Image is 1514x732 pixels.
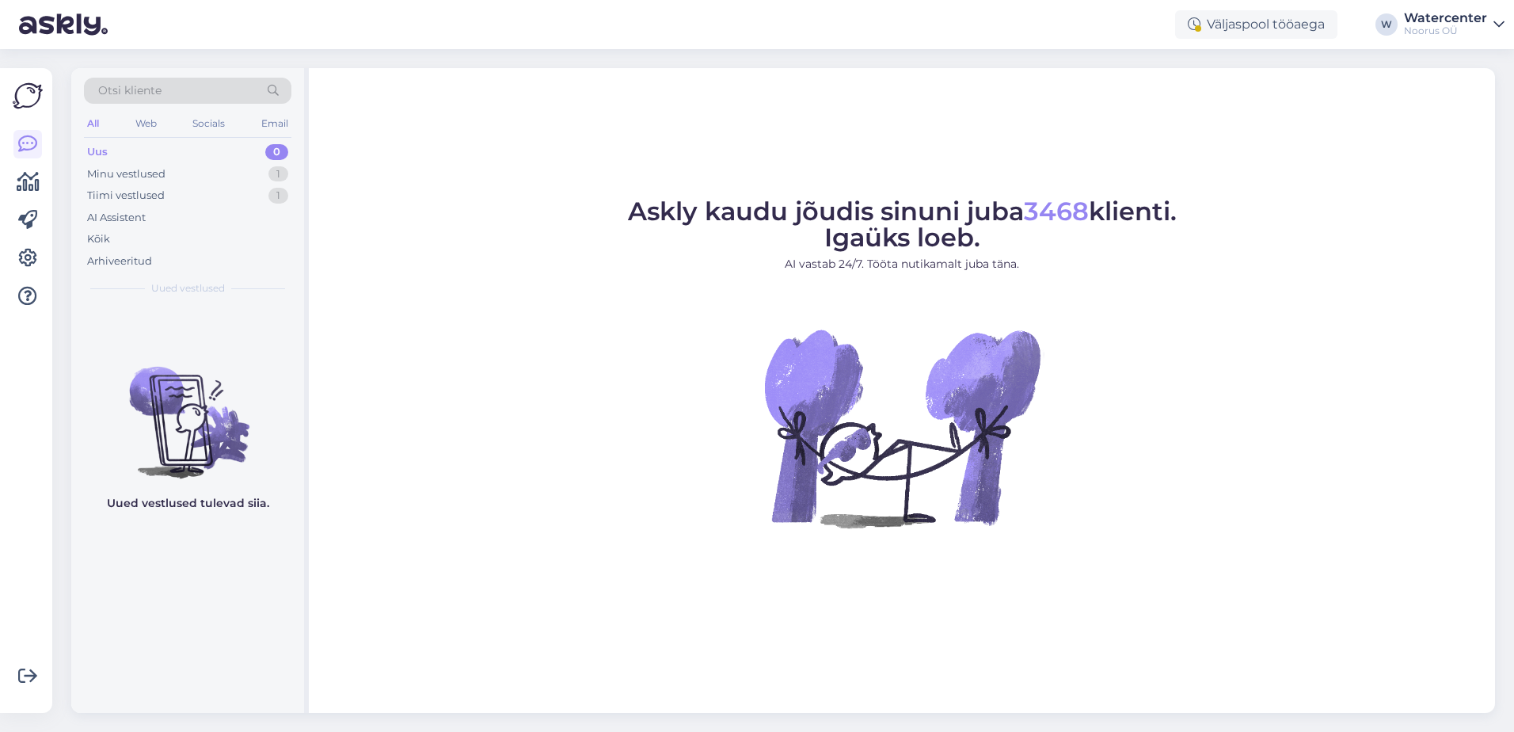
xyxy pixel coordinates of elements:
[189,113,228,134] div: Socials
[258,113,291,134] div: Email
[87,210,146,226] div: AI Assistent
[1175,10,1337,39] div: Väljaspool tööaega
[87,254,152,269] div: Arhiveeritud
[759,285,1044,570] img: No Chat active
[151,281,225,295] span: Uued vestlused
[84,113,102,134] div: All
[1024,196,1089,227] span: 3468
[1375,13,1398,36] div: W
[107,495,269,512] p: Uued vestlused tulevad siia.
[98,82,162,99] span: Otsi kliente
[87,144,108,160] div: Uus
[87,188,165,204] div: Tiimi vestlused
[268,166,288,182] div: 1
[132,113,160,134] div: Web
[87,166,165,182] div: Minu vestlused
[71,338,304,481] img: No chats
[87,231,110,247] div: Kõik
[13,81,43,111] img: Askly Logo
[1404,12,1504,37] a: WatercenterNoorus OÜ
[265,144,288,160] div: 0
[628,196,1177,253] span: Askly kaudu jõudis sinuni juba klienti. Igaüks loeb.
[1404,12,1487,25] div: Watercenter
[268,188,288,204] div: 1
[628,256,1177,273] p: AI vastab 24/7. Tööta nutikamalt juba täna.
[1404,25,1487,37] div: Noorus OÜ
